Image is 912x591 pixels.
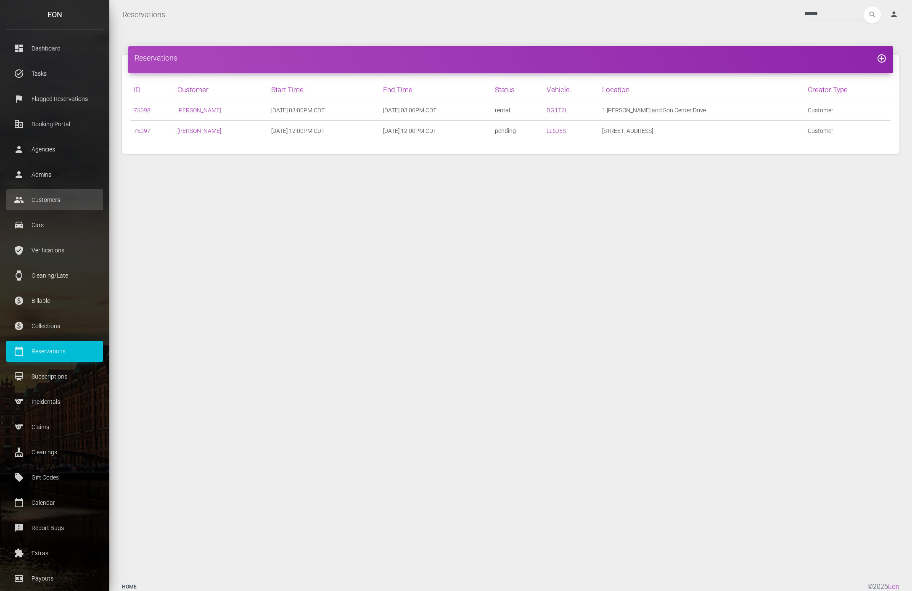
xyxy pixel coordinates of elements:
[6,189,103,210] a: people Customers
[6,290,103,311] a: paid Billable
[13,93,97,105] p: Flagged Reservations
[6,467,103,488] a: local_offer Gift Codes
[877,53,887,62] a: add_circle_outline
[13,547,97,559] p: Extras
[13,118,97,130] p: Booking Portal
[13,370,97,383] p: Subscriptions
[6,341,103,362] a: calendar_today Reservations
[13,294,97,307] p: Billable
[268,121,380,141] td: [DATE] 12:00PM CDT
[6,240,103,261] a: verified_user Verifications
[13,42,97,55] p: Dashboard
[380,80,492,100] th: End Time
[6,366,103,387] a: card_membership Subscriptions
[13,446,97,458] p: Cleanings
[547,107,568,114] a: BG1T2L
[13,143,97,156] p: Agencies
[6,543,103,564] a: extension Extras
[543,80,599,100] th: Vehicle
[122,4,165,25] a: Reservations
[130,80,174,100] th: ID
[599,121,804,141] td: [STREET_ADDRESS]
[177,107,221,114] a: [PERSON_NAME]
[883,6,906,23] a: person
[547,127,566,134] a: LL6J5S
[890,10,898,19] i: person
[174,80,268,100] th: Customer
[13,572,97,585] p: Payouts
[6,139,103,160] a: person Agencies
[6,517,103,538] a: feedback Report Bugs
[6,63,103,84] a: task_alt Tasks
[6,492,103,513] a: calendar_today Calendar
[6,315,103,337] a: paid Collections
[380,100,492,121] td: [DATE] 03:00PM CDT
[13,269,97,282] p: Cleaning/Late
[6,416,103,437] a: sports Claims
[13,168,97,181] p: Admins
[804,100,891,121] td: Customer
[6,38,103,59] a: dashboard Dashboard
[6,442,103,463] a: cleaning_services Cleanings
[13,219,97,231] p: Cars
[877,53,887,64] i: add_circle_outline
[13,395,97,408] p: Incidentals
[134,127,151,134] a: 75097
[134,107,151,114] a: 75098
[13,244,97,257] p: Verifications
[6,265,103,286] a: watch Cleaning/Late
[13,471,97,484] p: Gift Codes
[804,80,891,100] th: Creator Type
[492,80,543,100] th: Status
[177,127,221,134] a: [PERSON_NAME]
[6,88,103,109] a: flag Flagged Reservations
[888,583,899,591] a: Eon
[135,53,887,63] h4: Reservations
[864,6,881,24] button: search
[6,215,103,236] a: drive_eta Cars
[13,345,97,358] p: Reservations
[13,496,97,509] p: Calendar
[13,421,97,433] p: Claims
[492,100,543,121] td: rental
[599,80,804,100] th: Location
[599,100,804,121] td: 1 [PERSON_NAME] and Son Center Drive
[492,121,543,141] td: pending
[6,568,103,589] a: money Payouts
[380,121,492,141] td: [DATE] 12:00PM CDT
[6,114,103,135] a: corporate_fare Booking Portal
[6,391,103,412] a: sports Incidentals
[6,164,103,185] a: person Admins
[268,100,380,121] td: [DATE] 03:00PM CDT
[804,121,891,141] td: Customer
[268,80,380,100] th: Start Time
[13,193,97,206] p: Customers
[13,522,97,534] p: Report Bugs
[13,67,97,80] p: Tasks
[13,320,97,332] p: Collections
